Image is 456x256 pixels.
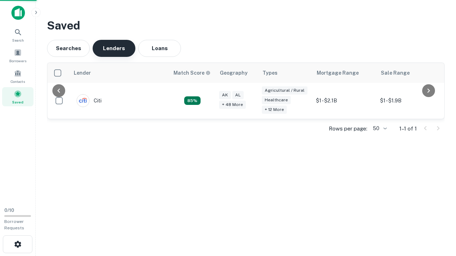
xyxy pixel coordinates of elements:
div: 50 [370,123,388,134]
img: capitalize-icon.png [11,6,25,20]
button: Loans [138,40,181,57]
th: Types [258,63,312,83]
button: Lenders [93,40,135,57]
th: Lender [69,63,169,83]
span: Search [12,37,24,43]
div: Agricultural / Rural [262,86,307,95]
div: AL [232,91,244,99]
th: Sale Range [377,63,441,83]
h6: Match Score [173,69,209,77]
a: Borrowers [2,46,33,65]
div: + 48 more [219,101,246,109]
a: Contacts [2,66,33,86]
div: Geography [220,69,248,77]
div: Citi [77,94,102,107]
div: Lender [74,69,91,77]
h3: Saved [47,17,445,34]
span: Saved [12,99,24,105]
iframe: Chat Widget [420,199,456,233]
img: picture [77,95,89,107]
div: + 12 more [262,106,287,114]
a: Search [2,25,33,44]
a: Saved [2,87,33,106]
div: Mortgage Range [317,69,359,77]
td: $1 - $2.1B [312,83,377,119]
td: $1 - $1.9B [377,83,441,119]
button: Searches [47,40,90,57]
span: Contacts [11,79,25,84]
th: Capitalize uses an advanced AI algorithm to match your search with the best lender. The match sco... [169,63,216,83]
div: Healthcare [262,96,291,104]
th: Geography [216,63,258,83]
div: Capitalize uses an advanced AI algorithm to match your search with the best lender. The match sco... [184,96,201,105]
span: Borrowers [9,58,26,64]
p: Rows per page: [329,124,367,133]
th: Mortgage Range [312,63,377,83]
div: AK [219,91,231,99]
span: 0 / 10 [4,208,14,213]
p: 1–1 of 1 [399,124,417,133]
div: Capitalize uses an advanced AI algorithm to match your search with the best lender. The match sco... [173,69,211,77]
div: Types [263,69,278,77]
div: Sale Range [381,69,410,77]
span: Borrower Requests [4,219,24,230]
